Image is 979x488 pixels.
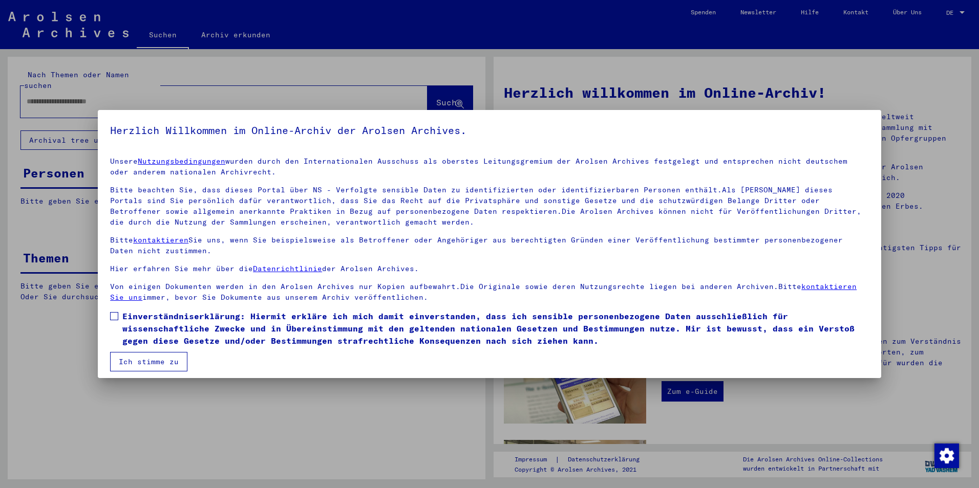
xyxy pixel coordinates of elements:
p: Von einigen Dokumenten werden in den Arolsen Archives nur Kopien aufbewahrt.Die Originale sowie d... [110,281,869,303]
p: Bitte beachten Sie, dass dieses Portal über NS - Verfolgte sensible Daten zu identifizierten oder... [110,185,869,228]
p: Bitte Sie uns, wenn Sie beispielsweise als Betroffener oder Angehöriger aus berechtigten Gründen ... [110,235,869,256]
button: Ich stimme zu [110,352,187,371]
a: Datenrichtlinie [253,264,322,273]
img: Zustimmung ändern [934,443,959,468]
p: Unsere wurden durch den Internationalen Ausschuss als oberstes Leitungsgremium der Arolsen Archiv... [110,156,869,178]
a: kontaktieren Sie uns [110,282,857,302]
a: Nutzungsbedingungen [138,157,225,166]
a: kontaktieren [133,235,188,245]
span: Einverständniserklärung: Hiermit erkläre ich mich damit einverstanden, dass ich sensible personen... [122,310,869,347]
h5: Herzlich Willkommen im Online-Archiv der Arolsen Archives. [110,122,869,139]
p: Hier erfahren Sie mehr über die der Arolsen Archives. [110,263,869,274]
